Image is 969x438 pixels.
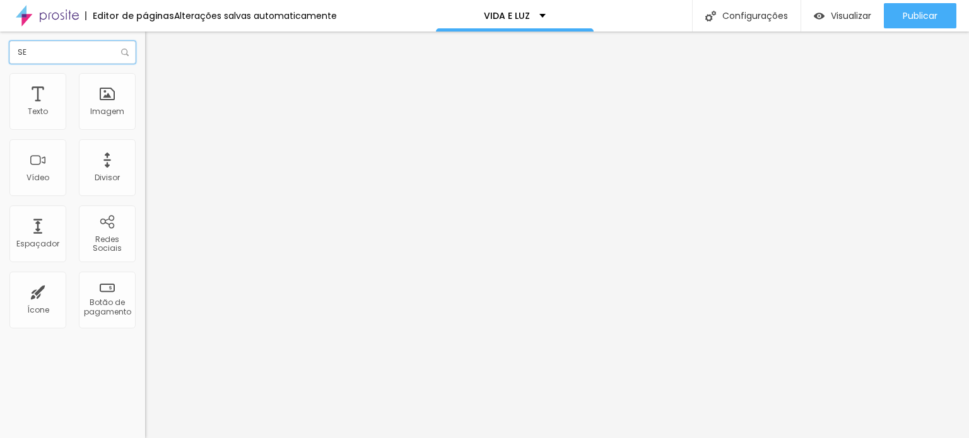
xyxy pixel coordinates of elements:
img: view-1.svg [814,11,825,21]
button: Publicar [884,3,956,28]
p: VIDA E LUZ [484,11,530,20]
div: Texto [28,107,48,116]
img: Icone [705,11,716,21]
div: Divisor [95,173,120,182]
div: Alterações salvas automaticamente [174,11,337,20]
img: Icone [121,49,129,56]
span: Visualizar [831,11,871,21]
button: Visualizar [801,3,884,28]
div: Ícone [27,306,49,314]
div: Redes Sociais [82,235,132,253]
span: Publicar [903,11,937,21]
div: Espaçador [16,239,59,248]
div: Editor de páginas [85,11,174,20]
input: Buscar elemento [9,41,136,64]
div: Botão de pagamento [82,298,132,316]
div: Vídeo [26,173,49,182]
div: Imagem [90,107,124,116]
